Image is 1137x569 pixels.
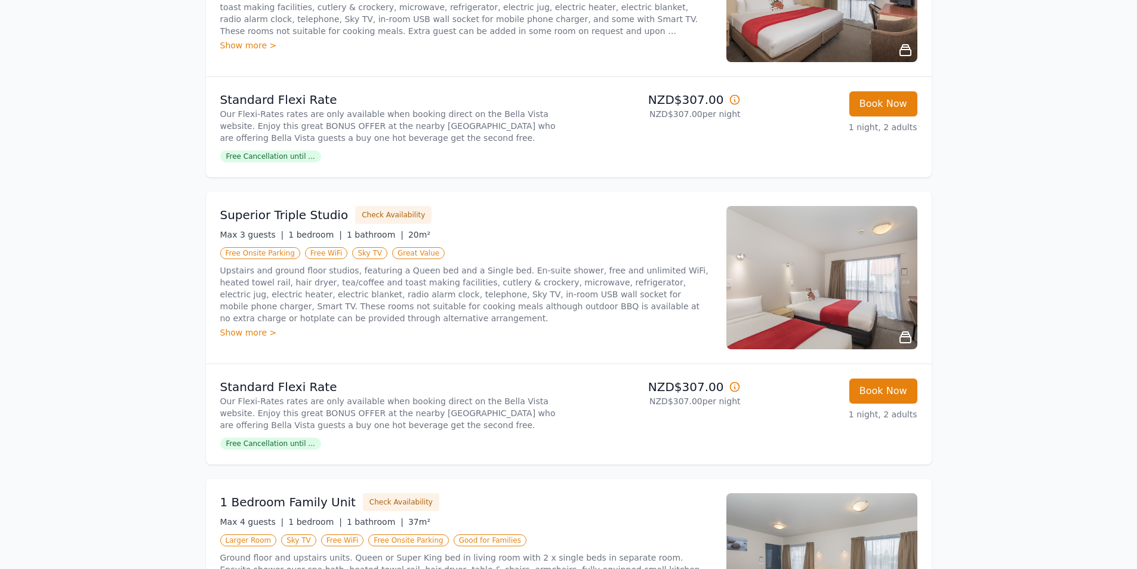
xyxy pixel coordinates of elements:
span: 1 bathroom | [347,517,403,527]
span: Max 3 guests | [220,230,284,239]
p: Our Flexi-Rates rates are only available when booking direct on the Bella Vista website. Enjoy th... [220,108,564,144]
p: 1 night, 2 adults [750,121,917,133]
h3: Superior Triple Studio [220,207,349,223]
p: NZD$307.00 [574,91,741,108]
span: Great Value [392,247,445,259]
p: Our Flexi-Rates rates are only available when booking direct on the Bella Vista website. Enjoy th... [220,395,564,431]
span: Good for Families [454,534,526,546]
div: Show more > [220,327,712,339]
span: Max 4 guests | [220,517,284,527]
span: Sky TV [352,247,387,259]
span: Free Cancellation until ... [220,150,321,162]
p: Standard Flexi Rate [220,379,564,395]
p: Upstairs and ground floor studios, featuring a Queen bed and a Single bed. En-suite shower, free ... [220,264,712,324]
span: Free WiFi [305,247,348,259]
div: Show more > [220,39,712,51]
span: 37m² [408,517,430,527]
h3: 1 Bedroom Family Unit [220,494,356,510]
span: 1 bedroom | [288,517,342,527]
p: NZD$307.00 [574,379,741,395]
p: 1 night, 2 adults [750,408,917,420]
button: Book Now [849,91,917,116]
p: Standard Flexi Rate [220,91,564,108]
button: Check Availability [355,206,432,224]
p: NZD$307.00 per night [574,108,741,120]
span: 20m² [408,230,430,239]
p: NZD$307.00 per night [574,395,741,407]
span: Free Onsite Parking [220,247,300,259]
span: Free WiFi [321,534,364,546]
button: Book Now [849,379,917,404]
span: Free Cancellation until ... [220,438,321,450]
span: Larger Room [220,534,277,546]
span: Sky TV [281,534,316,546]
button: Check Availability [363,493,439,511]
span: Free Onsite Parking [368,534,448,546]
span: 1 bathroom | [347,230,403,239]
span: 1 bedroom | [288,230,342,239]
